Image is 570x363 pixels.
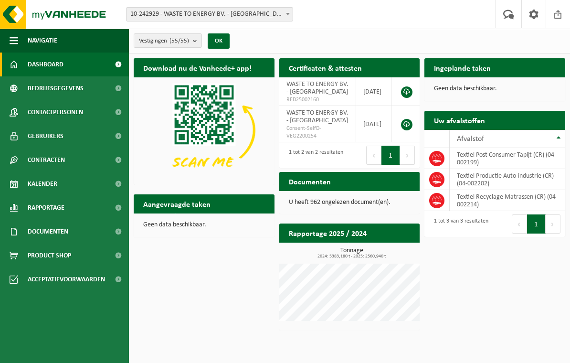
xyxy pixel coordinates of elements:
td: Textiel Post Consumer Tapijt (CR) (04-002199) [450,148,565,169]
span: Dashboard [28,53,63,76]
span: Consent-SelfD-VEG2200254 [286,125,349,140]
p: Geen data beschikbaar. [143,222,265,228]
h2: Uw afvalstoffen [424,111,495,129]
h2: Rapportage 2025 / 2024 [279,224,376,242]
h2: Certificaten & attesten [279,58,371,77]
h3: Tonnage [284,247,420,259]
td: Textiel Productie Auto-industrie (CR) (04-002202) [450,169,565,190]
td: [DATE] [356,106,391,142]
td: Textiel Recyclage Matrassen (CR) (04-002214) [450,190,565,211]
button: 1 [381,146,400,165]
count: (55/55) [169,38,189,44]
button: Vestigingen(55/55) [134,33,202,48]
img: Download de VHEPlus App [134,77,274,183]
h2: Download nu de Vanheede+ app! [134,58,261,77]
button: Next [546,214,560,234]
span: Acceptatievoorwaarden [28,267,105,291]
span: Documenten [28,220,68,244]
h2: Documenten [279,172,340,191]
span: Afvalstof [457,135,484,143]
button: OK [208,33,230,49]
span: Vestigingen [139,34,189,48]
span: Gebruikers [28,124,63,148]
button: Previous [512,214,527,234]
span: 2024: 5383,180 t - 2025: 2560,940 t [284,254,420,259]
div: 1 tot 2 van 2 resultaten [284,145,343,166]
span: RED25002160 [286,96,349,104]
button: Next [400,146,415,165]
button: 1 [527,214,546,234]
h2: Ingeplande taken [424,58,500,77]
span: Product Shop [28,244,71,267]
p: Geen data beschikbaar. [434,85,556,92]
span: Bedrijfsgegevens [28,76,84,100]
span: 10-242929 - WASTE TO ENERGY BV. - NIJKERK [127,8,293,21]
span: Navigatie [28,29,57,53]
span: WASTE TO ENERGY BV. - [GEOGRAPHIC_DATA] [286,109,348,124]
span: Contracten [28,148,65,172]
span: Rapportage [28,196,64,220]
span: Kalender [28,172,57,196]
a: Bekijk rapportage [348,242,419,261]
span: Contactpersonen [28,100,83,124]
td: [DATE] [356,77,391,106]
span: 10-242929 - WASTE TO ENERGY BV. - NIJKERK [126,7,293,21]
p: U heeft 962 ongelezen document(en). [289,199,411,206]
span: WASTE TO ENERGY BV. - [GEOGRAPHIC_DATA] [286,81,348,96]
h2: Aangevraagde taken [134,194,220,213]
div: 1 tot 3 van 3 resultaten [429,214,488,235]
button: Previous [366,146,381,165]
